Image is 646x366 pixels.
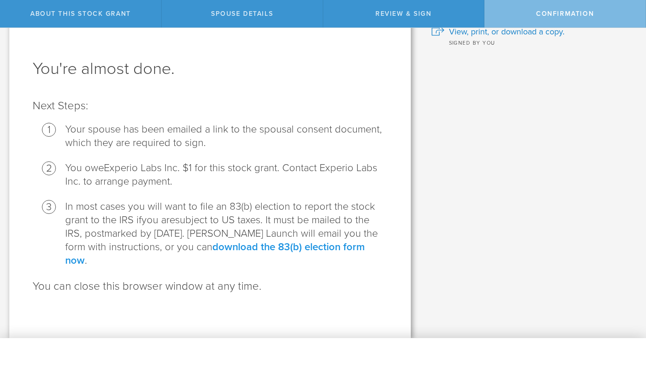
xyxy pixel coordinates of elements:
p: You can close this browser window at any time. [33,279,388,294]
li: Your spouse has been emailed a link to the spousal consent document, which they are required to s... [65,123,388,150]
span: View, print, or download a copy. [449,26,564,38]
li: In most cases you will want to file an 83(b) election to report the stock grant to the IRS if sub... [65,200,388,267]
span: Confirmation [536,10,594,18]
span: You owe [65,162,104,174]
span: Review & Sign [375,10,432,18]
h1: You're almost done. [33,58,388,80]
span: you are [142,214,175,226]
span: About this stock grant [30,10,131,18]
a: download the 83(b) election form now [65,241,365,266]
p: Next Steps: [33,99,388,113]
span: Spouse Details [211,10,273,18]
div: Signed by you [431,38,632,47]
li: Experio Labs Inc. $1 for this stock grant. Contact Experio Labs Inc. to arrange payment. [65,161,388,188]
